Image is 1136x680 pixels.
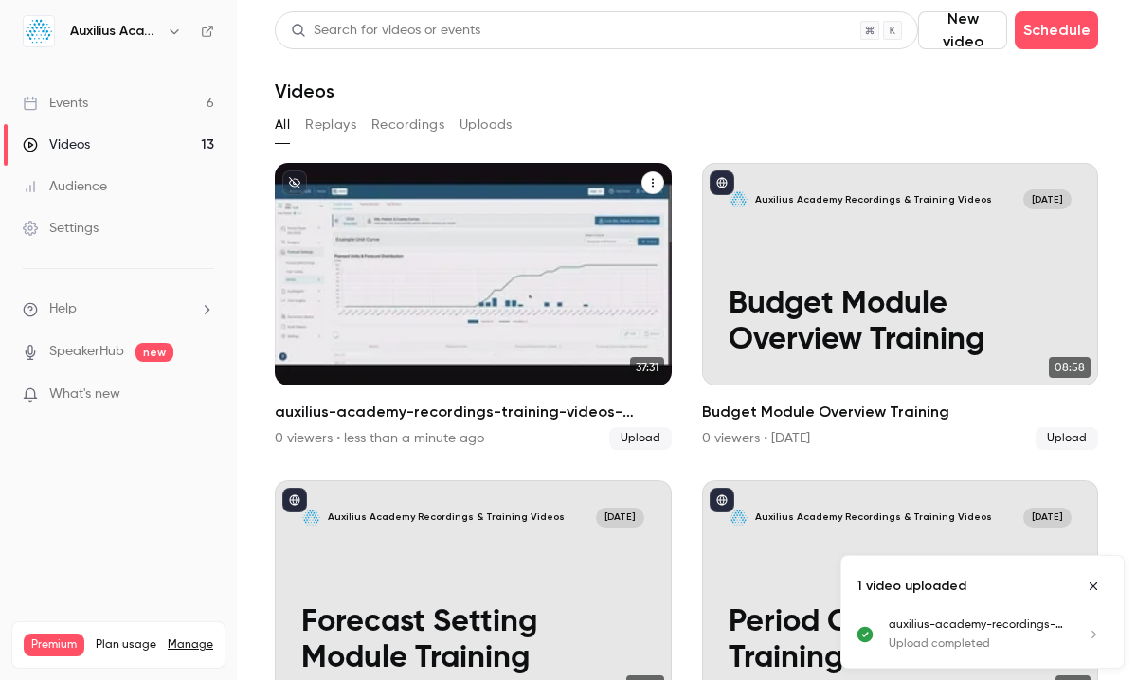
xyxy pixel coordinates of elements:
[702,163,1099,450] li: Budget Module Overview Training
[275,110,290,140] button: All
[191,386,214,403] iframe: Noticeable Trigger
[282,488,307,512] button: published
[729,508,748,528] img: Period Close Overview Training
[49,342,124,362] a: SpeakerHub
[275,80,334,102] h1: Videos
[168,637,213,653] a: Manage
[1078,571,1109,601] button: Close uploads list
[24,16,54,46] img: Auxilius Academy Recordings & Training Videos
[702,163,1099,450] a: Budget Module Overview TrainingAuxilius Academy Recordings & Training Videos[DATE]Budget Module O...
[135,343,173,362] span: new
[282,170,307,195] button: unpublished
[301,605,644,677] p: Forecast Setting Module Training
[1049,357,1091,378] span: 08:58
[702,429,810,448] div: 0 viewers • [DATE]
[23,177,107,196] div: Audience
[23,94,88,113] div: Events
[1023,508,1072,528] span: [DATE]
[841,617,1124,668] ul: Uploads list
[23,135,90,154] div: Videos
[328,510,565,524] p: Auxilius Academy Recordings & Training Videos
[24,634,84,656] span: Premium
[755,510,992,524] p: Auxilius Academy Recordings & Training Videos
[596,508,644,528] span: [DATE]
[729,287,1072,359] p: Budget Module Overview Training
[49,385,120,404] span: What's new
[305,110,356,140] button: Replays
[729,605,1072,677] p: Period Close Overview Training
[301,508,321,528] img: Forecast Setting Module Training
[96,637,156,653] span: Plan usage
[889,635,1063,653] p: Upload completed
[275,163,672,450] li: auxilius-academy-recordings-training-videos-auxilius-academy-forecast-settings-training-838a46e2 (1)
[1015,11,1098,49] button: Schedule
[49,299,77,319] span: Help
[1036,427,1098,450] span: Upload
[23,299,214,319] li: help-dropdown-opener
[275,401,672,423] h2: auxilius-academy-recordings-training-videos-auxilius-academy-forecast-settings-training-838a46e2 (1)
[70,22,159,41] h6: Auxilius Academy Recordings & Training Videos
[889,617,1063,634] p: auxilius-academy-recordings-training-videos-auxilius-academy-forecast-settings-training-838a46e2 (1)
[460,110,513,140] button: Uploads
[1023,189,1072,209] span: [DATE]
[702,401,1099,423] h2: Budget Module Overview Training
[23,219,99,238] div: Settings
[729,189,748,209] img: Budget Module Overview Training
[857,577,966,596] p: 1 video uploaded
[918,11,1007,49] button: New video
[755,193,992,206] p: Auxilius Academy Recordings & Training Videos
[275,163,672,450] a: 37:31auxilius-academy-recordings-training-videos-auxilius-academy-forecast-settings-training-838a...
[291,21,480,41] div: Search for videos or events
[371,110,444,140] button: Recordings
[710,170,734,195] button: published
[889,617,1109,653] a: auxilius-academy-recordings-training-videos-auxilius-academy-forecast-settings-training-838a46e2 ...
[275,11,1098,669] section: Videos
[275,429,484,448] div: 0 viewers • less than a minute ago
[710,488,734,512] button: published
[630,357,664,378] span: 37:31
[609,427,672,450] span: Upload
